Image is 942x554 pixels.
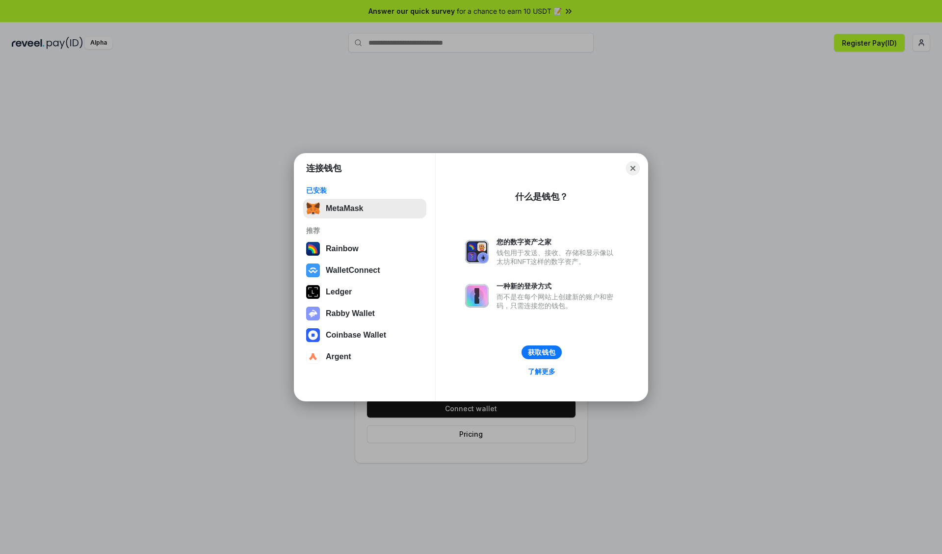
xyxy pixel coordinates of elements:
[326,309,375,318] div: Rabby Wallet
[528,367,555,376] div: 了解更多
[497,282,618,290] div: 一种新的登录方式
[522,345,562,359] button: 获取钱包
[306,307,320,320] img: svg+xml,%3Csvg%20xmlns%3D%22http%3A%2F%2Fwww.w3.org%2F2000%2Fsvg%22%20fill%3D%22none%22%20viewBox...
[303,304,426,323] button: Rabby Wallet
[528,348,555,357] div: 获取钱包
[326,331,386,340] div: Coinbase Wallet
[465,284,489,308] img: svg+xml,%3Csvg%20xmlns%3D%22http%3A%2F%2Fwww.w3.org%2F2000%2Fsvg%22%20fill%3D%22none%22%20viewBox...
[515,191,568,203] div: 什么是钱包？
[306,162,341,174] h1: 连接钱包
[303,199,426,218] button: MetaMask
[306,350,320,364] img: svg+xml,%3Csvg%20width%3D%2228%22%20height%3D%2228%22%20viewBox%3D%220%200%2028%2028%22%20fill%3D...
[303,282,426,302] button: Ledger
[303,239,426,259] button: Rainbow
[326,244,359,253] div: Rainbow
[465,240,489,264] img: svg+xml,%3Csvg%20xmlns%3D%22http%3A%2F%2Fwww.w3.org%2F2000%2Fsvg%22%20fill%3D%22none%22%20viewBox...
[306,328,320,342] img: svg+xml,%3Csvg%20width%3D%2228%22%20height%3D%2228%22%20viewBox%3D%220%200%2028%2028%22%20fill%3D...
[497,237,618,246] div: 您的数字资产之家
[326,352,351,361] div: Argent
[326,204,363,213] div: MetaMask
[303,347,426,367] button: Argent
[303,261,426,280] button: WalletConnect
[306,186,423,195] div: 已安装
[326,288,352,296] div: Ledger
[306,285,320,299] img: svg+xml,%3Csvg%20xmlns%3D%22http%3A%2F%2Fwww.w3.org%2F2000%2Fsvg%22%20width%3D%2228%22%20height%3...
[306,202,320,215] img: svg+xml,%3Csvg%20fill%3D%22none%22%20height%3D%2233%22%20viewBox%3D%220%200%2035%2033%22%20width%...
[303,325,426,345] button: Coinbase Wallet
[326,266,380,275] div: WalletConnect
[626,161,640,175] button: Close
[522,365,561,378] a: 了解更多
[497,248,618,266] div: 钱包用于发送、接收、存储和显示像以太坊和NFT这样的数字资产。
[497,292,618,310] div: 而不是在每个网站上创建新的账户和密码，只需连接您的钱包。
[306,226,423,235] div: 推荐
[306,264,320,277] img: svg+xml,%3Csvg%20width%3D%2228%22%20height%3D%2228%22%20viewBox%3D%220%200%2028%2028%22%20fill%3D...
[306,242,320,256] img: svg+xml,%3Csvg%20width%3D%22120%22%20height%3D%22120%22%20viewBox%3D%220%200%20120%20120%22%20fil...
